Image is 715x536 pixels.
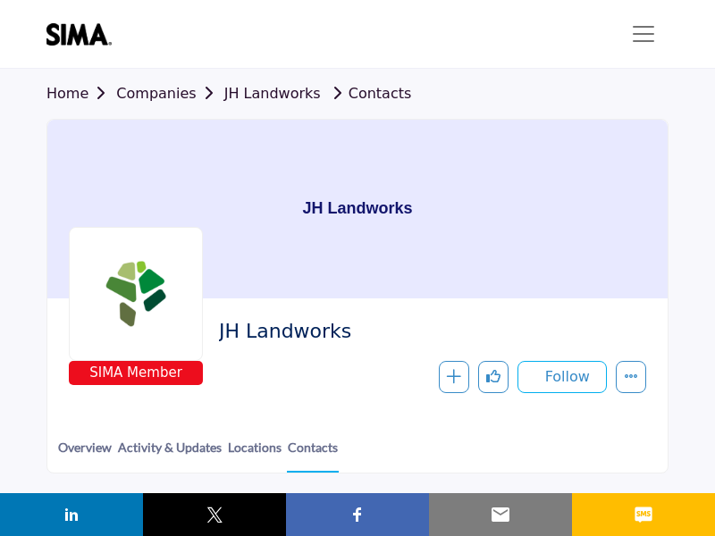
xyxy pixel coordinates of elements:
[219,320,637,343] h2: JH Landworks
[224,85,321,102] a: JH Landworks
[478,361,509,393] button: Like
[227,438,282,471] a: Locations
[287,438,339,473] a: Contacts
[72,363,199,383] span: SIMA Member
[302,120,412,298] h1: JH Landworks
[61,504,82,525] img: linkedin sharing button
[618,16,669,52] button: Toggle navigation
[633,504,654,525] img: sms sharing button
[616,361,646,393] button: More details
[325,85,412,102] a: Contacts
[517,361,607,393] button: Follow
[57,438,113,471] a: Overview
[46,23,121,46] img: site Logo
[117,438,223,471] a: Activity & Updates
[347,504,368,525] img: facebook sharing button
[204,504,225,525] img: twitter sharing button
[116,85,223,102] a: Companies
[46,85,116,102] a: Home
[490,504,511,525] img: email sharing button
